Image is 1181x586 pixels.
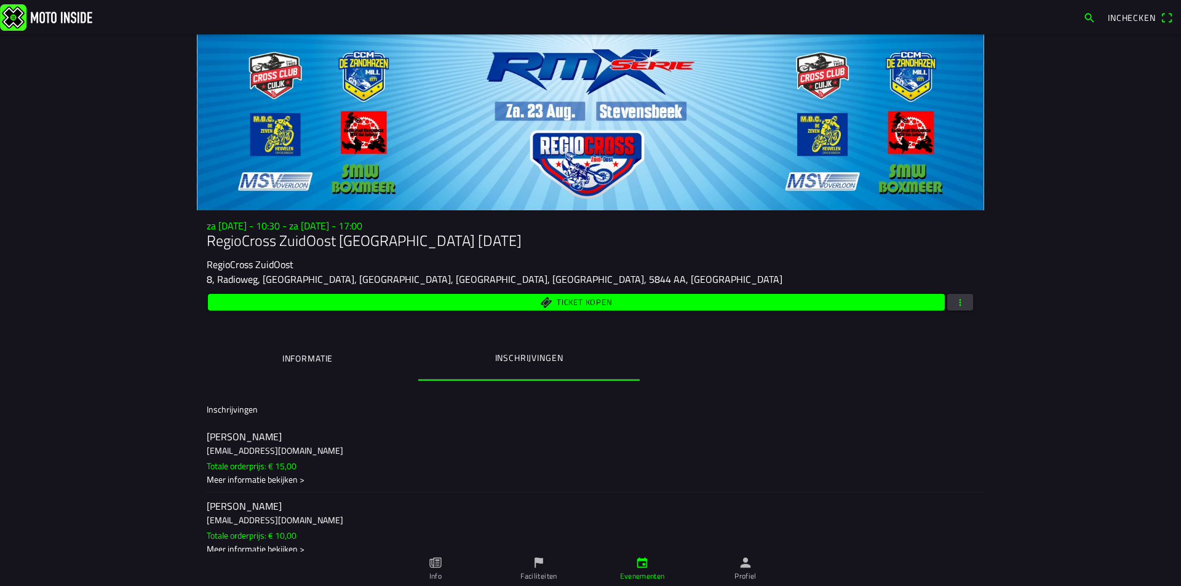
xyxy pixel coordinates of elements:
[734,571,757,582] ion-label: Profiel
[495,351,563,365] ion-label: Inschrijvingen
[207,272,782,287] ion-text: 8, Radioweg, [GEOGRAPHIC_DATA], [GEOGRAPHIC_DATA], [GEOGRAPHIC_DATA], [GEOGRAPHIC_DATA], 5844 AA,...
[429,571,442,582] ion-label: Info
[557,298,612,306] span: Ticket kopen
[1102,7,1179,28] a: Incheckenqr scanner
[520,571,557,582] ion-label: Faciliteiten
[207,220,974,232] h3: za [DATE] - 10:30 - za [DATE] - 17:00
[207,473,974,486] div: Meer informatie bekijken >
[1108,11,1156,24] span: Inchecken
[207,232,974,250] h1: RegioCross ZuidOost [GEOGRAPHIC_DATA] [DATE]
[429,556,442,569] ion-icon: paper
[635,556,649,569] ion-icon: calendar
[207,501,974,512] h2: [PERSON_NAME]
[207,543,974,556] div: Meer informatie bekijken >
[207,529,296,542] ion-text: Totale orderprijs: € 10,00
[207,459,296,472] ion-text: Totale orderprijs: € 15,00
[532,556,546,569] ion-icon: flag
[207,514,974,527] h3: [EMAIL_ADDRESS][DOMAIN_NAME]
[739,556,752,569] ion-icon: person
[207,431,974,443] h2: [PERSON_NAME]
[207,257,293,272] ion-text: RegioCross ZuidOost
[282,352,333,365] ion-label: Informatie
[1077,7,1102,28] a: search
[620,571,665,582] ion-label: Evenementen
[207,444,974,457] h3: [EMAIL_ADDRESS][DOMAIN_NAME]
[207,403,258,416] ion-label: Inschrijvingen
